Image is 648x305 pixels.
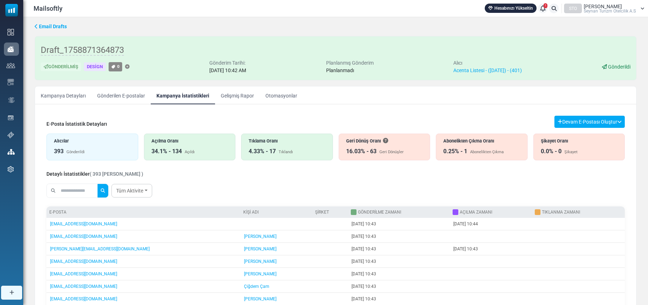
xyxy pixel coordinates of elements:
div: Detaylı İstatistikler [46,170,143,178]
img: contacts-icon.svg [6,63,15,68]
a: [EMAIL_ADDRESS][DOMAIN_NAME] [50,271,117,276]
a: [PERSON_NAME] [244,246,276,251]
span: 0 [117,64,120,69]
img: campaigns-icon-active.png [8,46,14,52]
a: Gönderilme Zamanı [358,210,401,215]
div: Geri Dönüşler [379,149,404,155]
a: Hesabınızı Yükseltin [485,4,537,13]
a: Gönderilen E-postalar [91,86,151,104]
div: Şikayet [564,149,578,155]
a: 1 [538,4,548,13]
div: Alıcılar [54,137,131,144]
img: landing_pages.svg [8,115,14,121]
td: [DATE] 10:43 [348,255,450,268]
a: Etiket Ekle [125,65,130,69]
a: Acenta Listesi - ([DATE]) - (401) [453,67,522,73]
span: Planlanmadı [326,67,354,73]
a: [EMAIL_ADDRESS][DOMAIN_NAME] [50,284,117,289]
a: 0 [109,62,122,71]
div: 0.0% - 0 [541,147,562,156]
a: Şirket [315,210,329,215]
td: [DATE] 10:43 [348,243,450,255]
a: Çiğdem Çam [244,284,269,289]
a: Email Drafts [35,23,67,30]
span: ( 393 [PERSON_NAME] ) [90,171,143,177]
span: Mailsoftly [34,4,63,13]
div: Abonelikten Çıkma [470,149,504,155]
div: Abonelikten Çıkma Oranı [443,137,520,144]
a: [PERSON_NAME] [244,259,276,264]
a: E-posta [49,210,66,215]
a: [PERSON_NAME] [244,271,276,276]
i: Bir e-posta alıcısına ulaşamadığında geri döner. Bu, dolu bir gelen kutusu nedeniyle geçici olara... [383,138,388,143]
div: 393 [54,147,64,156]
a: Kişi Adı [243,210,259,215]
div: Şikayet Oranı [541,137,618,144]
a: [PERSON_NAME][EMAIL_ADDRESS][DOMAIN_NAME] [50,246,150,251]
a: Tüm Aktivite [111,184,152,197]
button: Devam E-Postası Oluştur [554,116,625,128]
img: support-icon.svg [8,132,14,138]
div: Gönderildi [66,149,85,155]
a: STO [PERSON_NAME] Seynan Turi̇zm Otelci̇li̇k A.S [564,4,644,13]
a: [EMAIL_ADDRESS][DOMAIN_NAME] [50,296,117,301]
div: STO [564,4,582,13]
a: [EMAIL_ADDRESS][DOMAIN_NAME] [50,259,117,264]
a: Kampanya İstatistikleri [151,86,215,104]
td: [DATE] 10:43 [348,230,450,243]
div: 16.03% - 63 [346,147,377,156]
span: translation missing: tr.ms_sidebar.email_drafts [39,24,67,29]
div: [DATE] 10:42 AM [209,67,246,74]
img: email-templates-icon.svg [8,79,14,85]
a: [PERSON_NAME] [244,296,276,301]
div: Geri Dönüş Oranı [346,137,423,144]
div: 4.33% - 17 [249,147,276,156]
a: Kampanya Detayları [35,86,91,104]
img: dashboard-icon.svg [8,29,14,35]
div: Tıklama Oranı [249,137,325,144]
div: Planlanmış Gönderim [326,59,374,67]
div: 34.1% - 134 [151,147,182,156]
span: [PERSON_NAME] [584,4,622,9]
td: [DATE] 10:44 [450,218,532,230]
a: Otomasyonlar [260,86,303,104]
div: Design [84,62,106,71]
a: Gelişmiş Rapor [215,86,260,104]
div: Tıklandı [279,149,293,155]
span: Seynan Turi̇zm Otelci̇li̇k A.S [584,9,636,13]
img: workflow.svg [8,96,15,104]
div: Gönderilmiş [41,62,81,71]
a: [PERSON_NAME] [244,234,276,239]
span: 1 [544,3,548,8]
a: [EMAIL_ADDRESS][DOMAIN_NAME] [50,234,117,239]
div: E-Posta İstatistik Detayları [46,120,107,128]
div: 0.25% - 1 [443,147,467,156]
span: Gönderildi [608,64,630,70]
img: settings-icon.svg [8,166,14,172]
div: Gönderim Tarihi: [209,59,246,67]
a: Açılma Zamanı [460,210,492,215]
div: Açıldı [185,149,195,155]
td: [DATE] 10:43 [348,268,450,280]
a: Tıklanma Zamanı [542,210,580,215]
div: Alıcı [453,59,522,67]
div: Açılma Oranı [151,137,228,144]
span: Draft_1758871364873 [41,45,124,56]
a: [EMAIL_ADDRESS][DOMAIN_NAME] [50,221,117,226]
td: [DATE] 10:43 [348,280,450,293]
td: [DATE] 10:43 [450,243,532,255]
td: [DATE] 10:43 [348,218,450,230]
img: mailsoftly_icon_blue_white.svg [5,4,18,16]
